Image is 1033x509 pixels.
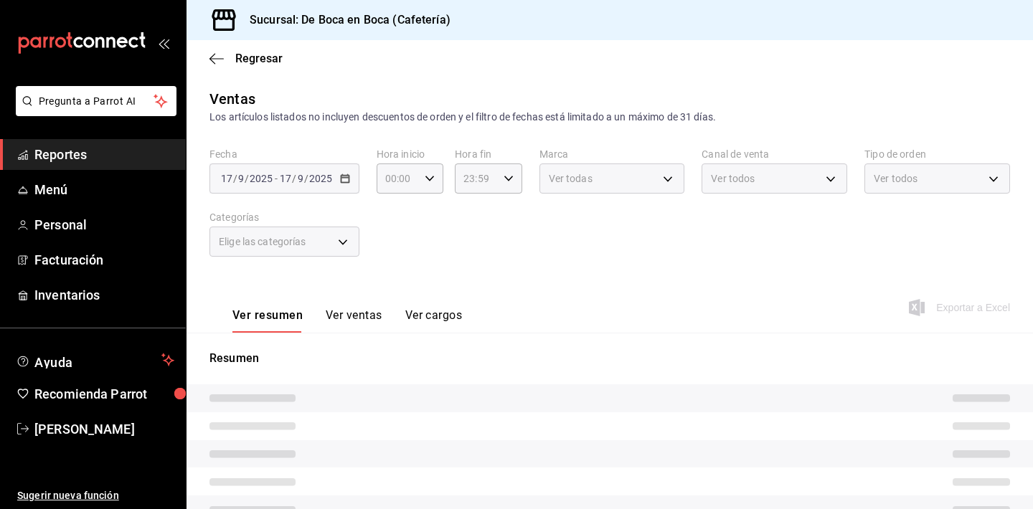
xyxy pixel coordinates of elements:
[233,173,237,184] span: /
[235,52,283,65] span: Regresar
[232,308,462,333] div: navigation tabs
[377,149,443,159] label: Hora inicio
[34,351,156,368] span: Ayuda
[219,234,306,249] span: Elige las categorías
[209,212,359,222] label: Categorías
[34,250,174,270] span: Facturación
[292,173,296,184] span: /
[158,37,169,49] button: open_drawer_menu
[405,308,463,333] button: Ver cargos
[16,86,176,116] button: Pregunta a Parrot AI
[10,104,176,119] a: Pregunta a Parrot AI
[304,173,308,184] span: /
[34,215,174,234] span: Personal
[34,145,174,164] span: Reportes
[209,350,1010,367] p: Resumen
[711,171,755,186] span: Ver todos
[220,173,233,184] input: --
[209,52,283,65] button: Regresar
[209,149,359,159] label: Fecha
[249,173,273,184] input: ----
[864,149,1010,159] label: Tipo de orden
[297,173,304,184] input: --
[209,88,255,110] div: Ventas
[549,171,593,186] span: Ver todas
[39,94,154,109] span: Pregunta a Parrot AI
[326,308,382,333] button: Ver ventas
[874,171,918,186] span: Ver todos
[279,173,292,184] input: --
[34,419,174,439] span: [PERSON_NAME]
[34,384,174,404] span: Recomienda Parrot
[34,285,174,305] span: Inventarios
[17,488,174,503] span: Sugerir nueva función
[237,173,245,184] input: --
[238,11,451,29] h3: Sucursal: De Boca en Boca (Cafetería)
[702,149,847,159] label: Canal de venta
[308,173,333,184] input: ----
[209,110,1010,125] div: Los artículos listados no incluyen descuentos de orden y el filtro de fechas está limitado a un m...
[275,173,278,184] span: -
[539,149,685,159] label: Marca
[34,180,174,199] span: Menú
[455,149,522,159] label: Hora fin
[245,173,249,184] span: /
[232,308,303,333] button: Ver resumen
